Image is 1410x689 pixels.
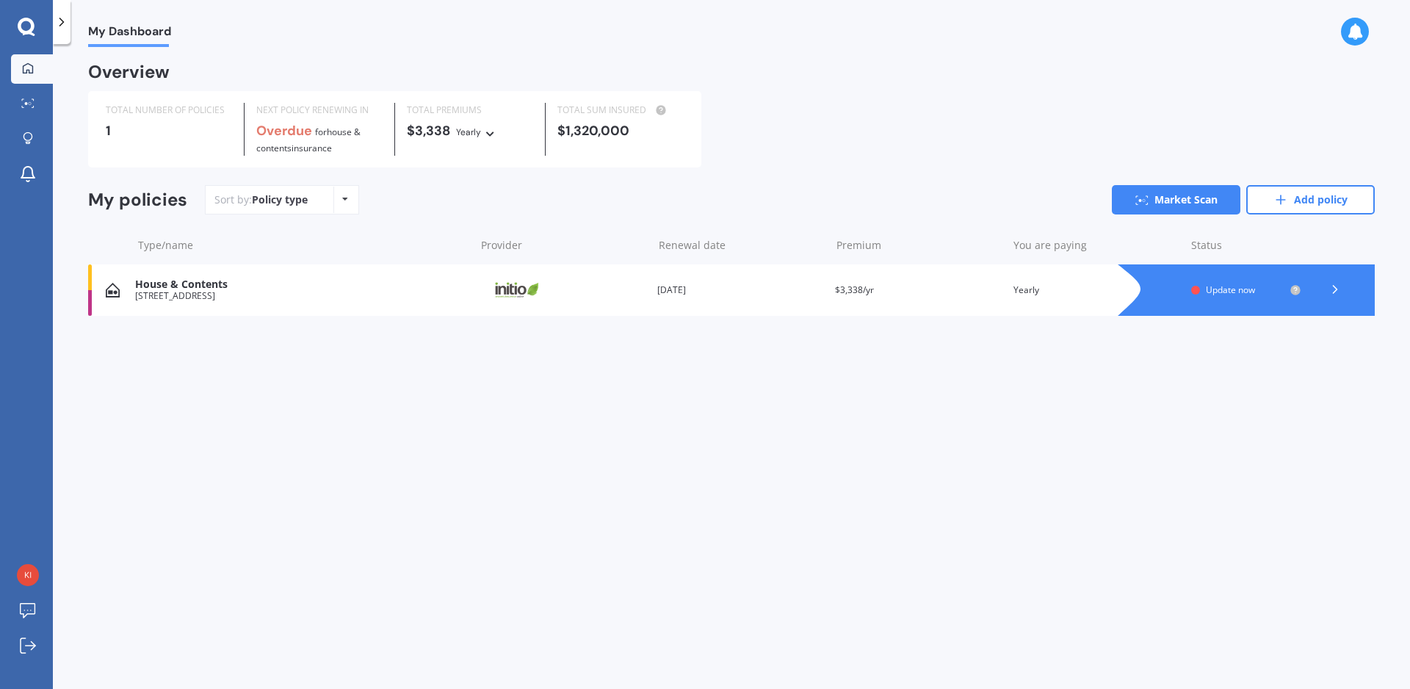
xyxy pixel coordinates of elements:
[256,122,312,140] b: Overdue
[480,276,553,304] img: Initio
[407,103,533,118] div: TOTAL PREMIUMS
[407,123,533,140] div: $3,338
[252,192,308,207] div: Policy type
[135,278,468,291] div: House & Contents
[1013,238,1179,253] div: You are paying
[138,238,469,253] div: Type/name
[106,283,120,297] img: House & Contents
[557,103,684,118] div: TOTAL SUM INSURED
[135,291,468,301] div: [STREET_ADDRESS]
[88,24,171,44] span: My Dashboard
[835,284,874,296] span: $3,338/yr
[481,238,647,253] div: Provider
[106,103,232,118] div: TOTAL NUMBER OF POLICIES
[17,564,39,586] img: facaf85fc0d0502d3cba7e248a0f160b
[557,123,684,138] div: $1,320,000
[1191,238,1301,253] div: Status
[106,123,232,138] div: 1
[657,283,823,297] div: [DATE]
[256,103,383,118] div: NEXT POLICY RENEWING IN
[214,192,308,207] div: Sort by:
[1112,185,1240,214] a: Market Scan
[88,65,170,79] div: Overview
[1206,284,1255,296] span: Update now
[659,238,825,253] div: Renewal date
[456,125,481,140] div: Yearly
[88,190,187,211] div: My policies
[836,238,1002,253] div: Premium
[1013,283,1179,297] div: Yearly
[1246,185,1375,214] a: Add policy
